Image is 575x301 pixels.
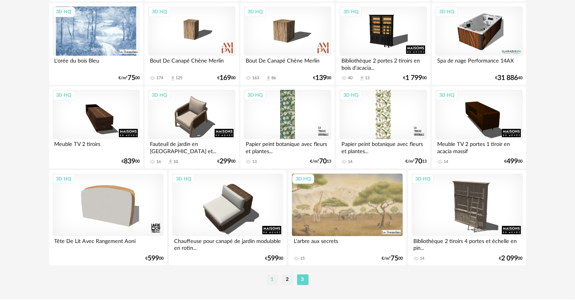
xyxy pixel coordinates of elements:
div: Fauteuil de jardin en [GEOGRAPHIC_DATA] et... [148,139,235,154]
div: 13 [252,159,257,165]
div: Papier peint botanique avec fleurs et plantes... [340,139,427,154]
span: Download icon [266,75,271,81]
div: € 00 [122,159,140,164]
div: Bout De Canapé Chêne Merlin [244,56,331,71]
div: 3D HQ [53,7,75,17]
div: 3D HQ [412,174,434,184]
span: 1 799 [406,75,422,81]
a: 3D HQ Bibliothèque 2 portes 2 tiroirs en bois d'acacia... 40 Download icon 13 €1 79900 [336,3,430,85]
span: 70 [319,159,327,164]
div: € 00 [145,256,164,261]
div: 3D HQ [436,7,458,17]
li: 1 [267,274,278,285]
div: Bibliothèque 2 tiroirs 4 portes et échelle en pin... [411,236,523,251]
a: 3D HQ Papier peint botanique avec fleurs et plantes... 14 €/m²7013 [336,86,430,168]
div: 3D HQ [173,174,195,184]
a: 3D HQ Meuble TV 2 portes 1 tiroir en acacia massif 14 €49900 [432,86,526,168]
div: € 00 [313,75,331,81]
div: € 00 [499,256,523,261]
span: 70 [415,159,422,164]
span: 839 [124,159,135,164]
div: 14 [444,159,448,165]
a: 3D HQ Meuble TV 2 tiroirs €83900 [49,86,143,168]
span: Download icon [170,75,176,81]
span: 169 [220,75,231,81]
div: Chauffeuse pour canapé de jardin modulable en rotin... [172,236,284,251]
a: 3D HQ Tête De Lit Avec Rangement Aoni €59900 [49,170,167,265]
div: Meuble TV 2 tiroirs [53,139,140,154]
div: 174 [156,75,163,81]
div: Meuble TV 2 portes 1 tiroir en acacia massif [435,139,522,154]
div: L'orée du bois Bleu [53,56,140,71]
span: 31 886 [498,75,518,81]
div: 3D HQ [148,90,170,100]
a: 3D HQ Bibliothèque 2 tiroirs 4 portes et échelle en pin... 14 €2 09900 [408,170,526,265]
div: € 00 [404,75,427,81]
div: Bibliothèque 2 portes 2 tiroirs en bois d'acacia... [340,56,427,71]
a: 3D HQ Chauffeuse pour canapé de jardin modulable en rotin... €59900 [169,170,287,265]
div: 3D HQ [244,7,266,17]
div: 3D HQ [53,90,75,100]
a: 3D HQ Fauteuil de jardin en [GEOGRAPHIC_DATA] et... 16 Download icon 10 €29900 [145,86,238,168]
li: 3 [297,274,309,285]
div: 13 [365,75,369,81]
div: 15 [300,256,305,261]
div: €/m² 00 [382,256,403,261]
div: 3D HQ [340,7,362,17]
span: 299 [220,159,231,164]
a: 3D HQ L'orée du bois Bleu €/m²7500 [49,3,143,85]
div: 16 [156,159,161,165]
span: Download icon [168,159,173,165]
div: 14 [348,159,352,165]
li: 2 [282,274,293,285]
div: 14 [420,256,424,261]
a: 3D HQ Papier peint botanique avec fleurs et plantes... 13 €/m²7013 [240,86,334,168]
div: Tête De Lit Avec Rangement Aoni [53,236,164,251]
span: 2 099 [502,256,518,261]
div: L'arbre aux secrets [292,236,403,251]
div: 163 [252,75,259,81]
span: Download icon [359,75,365,81]
div: €/m² 13 [406,159,427,164]
div: 3D HQ [292,174,314,184]
span: 139 [315,75,327,81]
span: 599 [148,256,159,261]
div: € 00 [217,75,235,81]
div: € 00 [217,159,235,164]
span: 599 [267,256,279,261]
a: 3D HQ Bout De Canapé Chêne Merlin 174 Download icon 125 €16900 [145,3,238,85]
span: 499 [507,159,518,164]
div: Bout De Canapé Chêne Merlin [148,56,235,71]
div: 3D HQ [244,90,266,100]
div: € 40 [496,75,523,81]
div: 3D HQ [436,90,458,100]
div: Papier peint botanique avec fleurs et plantes... [244,139,331,154]
div: €/m² 13 [310,159,331,164]
div: 10 [173,159,178,165]
div: € 00 [265,256,283,261]
a: 3D HQ Bout De Canapé Chêne Merlin 163 Download icon 86 €13900 [240,3,334,85]
div: € 00 [505,159,523,164]
a: 3D HQ Spa de nage Performance 14AX €31 88640 [432,3,526,85]
div: 3D HQ [53,174,75,184]
div: Spa de nage Performance 14AX [435,56,522,71]
div: 3D HQ [340,90,362,100]
div: €/m² 00 [118,75,140,81]
div: 125 [176,75,182,81]
span: 75 [391,256,398,261]
span: 75 [128,75,135,81]
a: 3D HQ L'arbre aux secrets 15 €/m²7500 [288,170,407,265]
div: 3D HQ [148,7,170,17]
div: 40 [348,75,352,81]
div: 86 [271,75,276,81]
